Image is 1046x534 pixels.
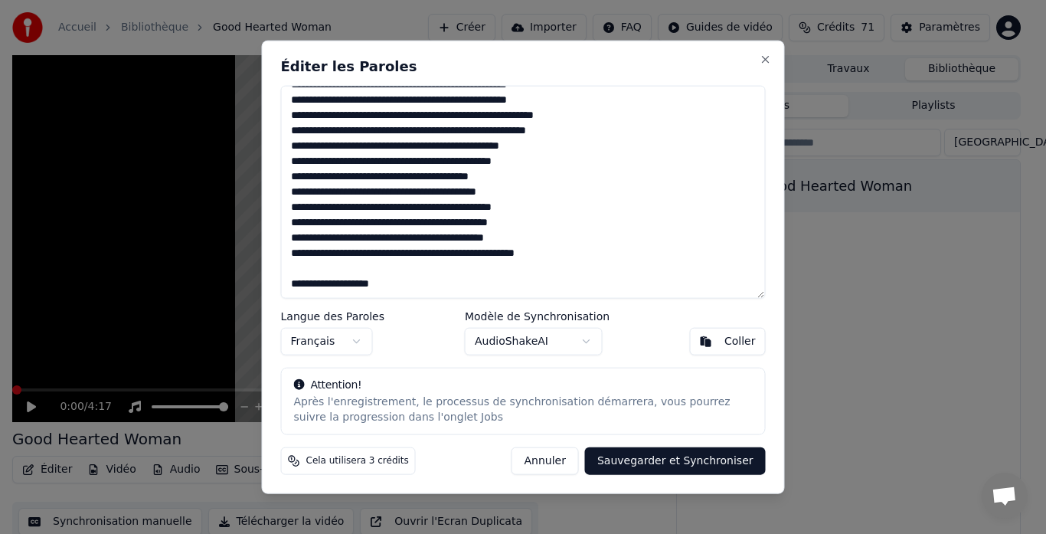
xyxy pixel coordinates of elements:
[724,334,756,349] div: Coller
[294,378,753,393] div: Attention!
[585,447,766,475] button: Sauvegarder et Synchroniser
[512,447,579,475] button: Annuler
[306,455,409,467] span: Cela utilisera 3 crédits
[690,328,766,355] button: Coller
[465,311,610,322] label: Modèle de Synchronisation
[281,311,385,322] label: Langue des Paroles
[294,395,753,425] div: Après l'enregistrement, le processus de synchronisation démarrera, vous pourrez suivre la progres...
[281,59,766,73] h2: Éditer les Paroles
